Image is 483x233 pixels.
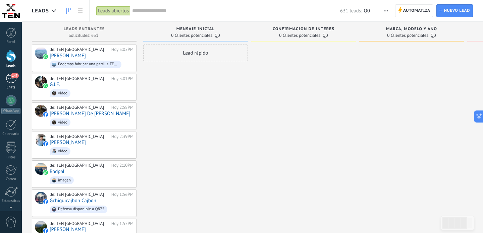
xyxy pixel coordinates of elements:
img: waba.svg [43,54,48,59]
div: de: TEN [GEOGRAPHIC_DATA] [50,76,109,81]
div: Confirmacion de Interes [255,27,353,32]
a: Automatiza [395,4,433,17]
span: 147 [11,73,18,78]
a: G.J.F. [50,82,60,87]
div: Defensa disponible a Q875 [58,207,104,212]
div: WhatsApp [1,108,20,114]
span: Q0 [323,33,328,37]
a: [PERSON_NAME] De [PERSON_NAME] [50,111,130,116]
span: Q0 [431,33,436,37]
a: [PERSON_NAME] [50,227,86,232]
a: Rodpal [50,169,64,174]
div: de: TEN [GEOGRAPHIC_DATA] [50,221,109,226]
span: Nuevo lead [444,5,470,17]
div: de: TEN [GEOGRAPHIC_DATA] [50,163,109,168]
div: imagen [58,178,71,183]
div: Hoy 3:01PM [111,76,133,81]
img: facebook-sm.svg [43,112,48,117]
div: Mensaje inicial [147,27,245,32]
span: 631 leads: [340,8,362,14]
span: 0 Clientes potenciales: [171,33,213,37]
span: Automatiza [403,5,430,17]
a: Nuevo lead [436,4,473,17]
div: Gchiquicajbon Cajbon [35,192,47,204]
img: waba.svg [43,83,48,88]
div: Chats [1,85,21,90]
div: Hoy 2:39PM [111,134,133,139]
div: Hoy 2:10PM [111,163,133,168]
img: facebook-sm.svg [43,228,48,233]
div: Leads [1,64,21,68]
div: vídeo [58,149,67,154]
span: Mensaje inicial [176,27,215,31]
span: Leads [32,8,49,14]
span: 0 Clientes potenciales: [387,33,429,37]
div: Marca, Modelo y Año [363,27,461,32]
div: Hoy 3:02PM [111,47,133,52]
div: Alexander Macz [35,134,47,146]
div: Hoy 1:52PM [111,221,133,226]
span: Solicitudes: 631 [69,33,99,37]
div: Panel [1,40,21,44]
span: Q0 [364,8,370,14]
div: Leads abiertos [96,6,130,16]
div: vídeo [58,91,67,96]
div: Hoy 2:58PM [111,105,133,110]
a: [PERSON_NAME] [50,140,86,145]
div: Listas [1,155,21,160]
div: de: TEN [GEOGRAPHIC_DATA] [50,134,109,139]
img: facebook-sm.svg [43,141,48,146]
div: Leads Entrantes [35,27,133,32]
span: Confirmacion de Interes [273,27,334,31]
img: facebook-sm.svg [43,199,48,204]
div: Coby Sasvin [35,47,47,59]
span: Marca, Modelo y Año [386,27,437,31]
a: Gchiquicajbon Cajbon [50,198,96,204]
div: de: TEN [GEOGRAPHIC_DATA] [50,192,109,197]
div: de: TEN [GEOGRAPHIC_DATA] [50,105,109,110]
div: Rodpal [35,163,47,175]
div: Correo [1,177,21,181]
div: de: TEN [GEOGRAPHIC_DATA] [50,47,109,52]
span: Q0 [215,33,220,37]
div: Garcia De Jesus [35,105,47,117]
div: Lead rápido [143,45,248,61]
div: G.J.F. [35,76,47,88]
a: Leads [63,4,74,17]
div: Hoy 1:56PM [111,192,133,197]
div: Jimmy Pineda [35,221,47,233]
span: Leads Entrantes [64,27,105,31]
a: Lista [74,4,86,17]
div: Podemos fabricar una parrilla TEN solo si puedes traer tu moto a nuestro centro de fabricación, n... [58,62,118,67]
div: vídeo [58,120,67,125]
img: waba.svg [43,170,48,175]
div: Estadísticas [1,199,21,203]
div: Calendario [1,132,21,136]
button: Más [381,4,391,17]
a: [PERSON_NAME] [50,53,86,59]
span: 0 Clientes potenciales: [279,33,321,37]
